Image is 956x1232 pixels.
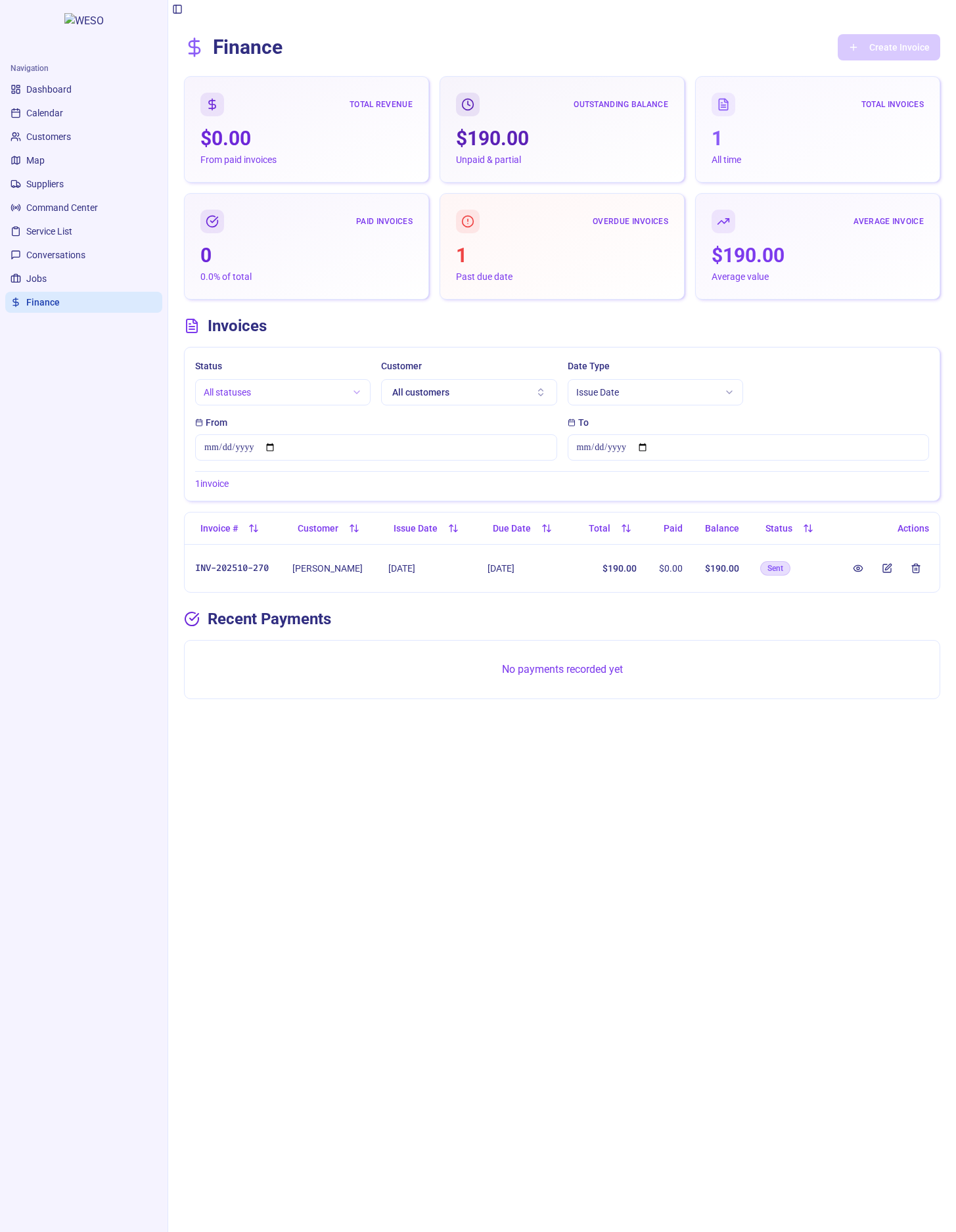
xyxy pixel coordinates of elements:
[213,35,283,59] h1: Finance
[838,34,940,60] button: Create Invoice
[574,99,668,110] p: Outstanding Balance
[388,518,464,539] button: Issue Date
[200,127,413,150] div: $0.00
[568,361,610,371] label: Date Type
[456,244,668,267] div: 1
[693,513,750,544] th: Balance
[712,244,924,267] div: $190.00
[5,126,162,147] a: Customers
[208,608,331,629] h2: Recent Payments
[5,268,162,289] a: Jobs
[568,416,930,429] label: To
[647,513,693,544] th: Paid
[5,221,162,242] a: Service List
[378,544,477,592] td: [DATE]
[854,216,924,227] p: Average Invoice
[5,79,162,100] a: Dashboard
[64,13,104,39] img: WESO
[456,270,668,283] p: Past due date
[874,555,900,582] button: Edit Invoice
[26,83,72,96] span: Dashboard
[477,544,570,592] td: [DATE]
[356,216,413,227] p: Paid Invoices
[350,99,413,110] p: Total Revenue
[760,561,790,576] div: Sent
[693,544,750,592] td: $190.00
[712,153,924,166] p: All time
[456,153,668,166] p: Unpaid & partial
[583,518,637,539] button: Total
[200,153,413,166] p: From paid invoices
[195,361,222,371] label: Status
[26,177,64,191] span: Suppliers
[5,292,162,313] a: Finance
[26,106,63,120] span: Calendar
[185,544,282,592] td: INV-202510-270
[456,127,668,150] div: $190.00
[712,270,924,283] p: Average value
[195,416,557,429] label: From
[381,361,422,371] label: Customer
[292,518,365,539] button: Customer
[26,201,98,214] span: Command Center
[5,173,162,194] a: Suppliers
[195,518,264,539] button: Invoice #
[712,127,924,150] div: 1
[5,244,162,265] a: Conversations
[5,150,162,171] a: Map
[488,518,557,539] button: Due Date
[184,640,940,699] div: No payments recorded yet
[200,244,413,267] div: 0
[26,296,60,309] span: Finance
[570,544,647,592] td: $190.00
[26,130,71,143] span: Customers
[381,379,557,405] button: All customers
[208,315,267,336] h2: Invoices
[5,103,162,124] a: Calendar
[5,197,162,218] a: Command Center
[26,272,47,285] span: Jobs
[195,477,229,490] span: 1 invoice
[593,216,668,227] p: Overdue Invoices
[282,544,378,592] td: [PERSON_NAME]
[861,99,924,110] p: Total Invoices
[200,270,413,283] p: 0.0% of total
[831,513,940,544] th: Actions
[26,248,85,262] span: Conversations
[903,555,929,582] button: Delete Invoice
[760,518,819,539] button: Status
[647,544,693,592] td: $0.00
[845,555,871,582] button: View Details
[5,58,162,79] div: Navigation
[26,225,72,238] span: Service List
[26,154,45,167] span: Map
